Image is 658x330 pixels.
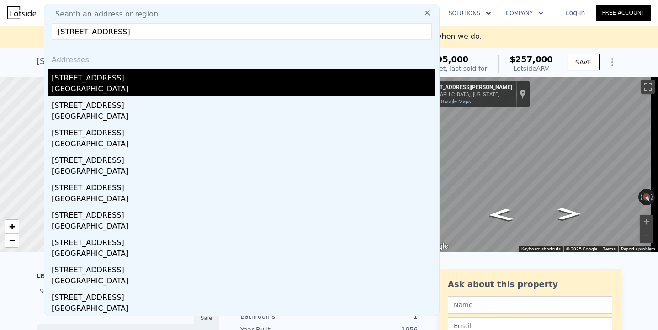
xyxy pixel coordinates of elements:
a: Terms (opens in new tab) [603,246,616,251]
div: [GEOGRAPHIC_DATA] [52,138,435,151]
input: Enter an address, city, region, neighborhood or zip code [52,23,432,40]
div: Bathrooms [240,312,329,321]
a: Report a problem [621,246,655,251]
button: Toggle fullscreen view [641,80,655,94]
span: $95,000 [431,54,468,64]
div: [GEOGRAPHIC_DATA] [52,166,435,179]
button: Rotate counterclockwise [638,189,643,205]
div: Map [418,77,658,252]
button: Zoom out [640,229,653,243]
input: Name [448,296,612,314]
span: $257,000 [509,54,553,64]
div: [GEOGRAPHIC_DATA] [52,276,435,288]
path: Go Southeast, Patricia St [548,205,590,223]
div: LISTING & SALE HISTORY [37,272,219,282]
div: [STREET_ADDRESS] [52,261,435,276]
div: Sale [194,312,219,324]
div: [STREET_ADDRESS] [52,96,435,111]
a: Zoom out [5,234,19,247]
div: [STREET_ADDRESS] [52,234,435,248]
a: Show location on map [520,89,526,99]
div: [STREET_ADDRESS][PERSON_NAME] , Indianapolis city (balance) , IN 46224 [37,55,343,68]
button: Zoom in [640,215,653,229]
span: − [9,234,15,246]
div: [GEOGRAPHIC_DATA], [US_STATE] [422,91,512,97]
button: Company [499,5,551,21]
div: [GEOGRAPHIC_DATA] [52,303,435,316]
span: + [9,221,15,232]
button: Rotate clockwise [650,189,655,205]
button: Reset the view [639,188,654,206]
button: Show Options [603,53,621,71]
div: [GEOGRAPHIC_DATA] [52,84,435,96]
div: [STREET_ADDRESS][PERSON_NAME] [422,84,512,91]
button: SAVE [568,54,600,70]
path: Go Northwest, Patricia St [478,206,523,224]
button: Solutions [441,5,499,21]
img: Lotside [7,6,36,19]
a: View on Google Maps [422,99,471,105]
div: [GEOGRAPHIC_DATA] [52,193,435,206]
div: Lotside ARV [509,64,553,73]
a: Free Account [596,5,651,21]
div: [GEOGRAPHIC_DATA] [52,248,435,261]
a: Zoom in [5,220,19,234]
div: Street View [418,77,658,252]
div: Ask about this property [448,278,612,291]
div: [GEOGRAPHIC_DATA] [52,221,435,234]
span: Search an address or region [48,9,158,20]
div: Off Market, last sold for [412,64,487,73]
div: [GEOGRAPHIC_DATA] [52,111,435,124]
div: [STREET_ADDRESS] [52,179,435,193]
button: Keyboard shortcuts [521,246,561,252]
div: [STREET_ADDRESS] [52,288,435,303]
div: [STREET_ADDRESS] [52,124,435,138]
div: [STREET_ADDRESS] [52,69,435,84]
div: [STREET_ADDRESS] [52,206,435,221]
div: 1 [329,312,418,321]
span: © 2025 Google [566,246,597,251]
a: Log In [555,8,596,17]
div: [STREET_ADDRESS] [52,151,435,166]
div: Sold [39,285,121,297]
div: Addresses [48,47,435,69]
